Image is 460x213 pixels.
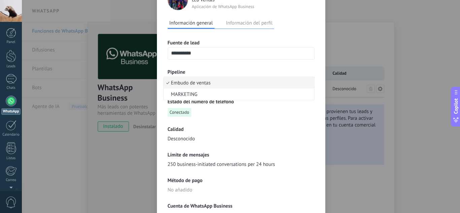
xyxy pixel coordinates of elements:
span: Aplicación de WhatsApp Business [192,3,255,10]
div: Correo [1,178,21,182]
div: Panel [1,40,21,44]
h3: Pipeline [168,69,315,75]
h3: Fuente de lead [168,40,315,46]
span: Conectado [168,108,191,117]
div: Calendario [1,133,21,137]
span: Embudo de ventas [164,80,312,86]
span: MARKETING [164,91,312,98]
span: No añadido [168,187,192,193]
h3: Límite de mensajes [168,152,315,158]
div: Leads [1,64,21,69]
h3: Estado del número de teléfono [168,99,315,105]
div: Listas [1,156,21,161]
span: Copilot [453,98,459,114]
h3: Método de pago [168,177,315,184]
button: Información general [168,18,215,29]
button: Información del perfil [224,18,274,28]
span: 250 business-initiated conversations per 24 hours [168,161,275,168]
h3: Calidad [168,126,315,133]
div: Chats [1,86,21,90]
h3: Cuenta de WhatsApp Business [168,203,315,209]
div: WhatsApp [1,108,21,115]
span: Desconocido [168,136,195,142]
